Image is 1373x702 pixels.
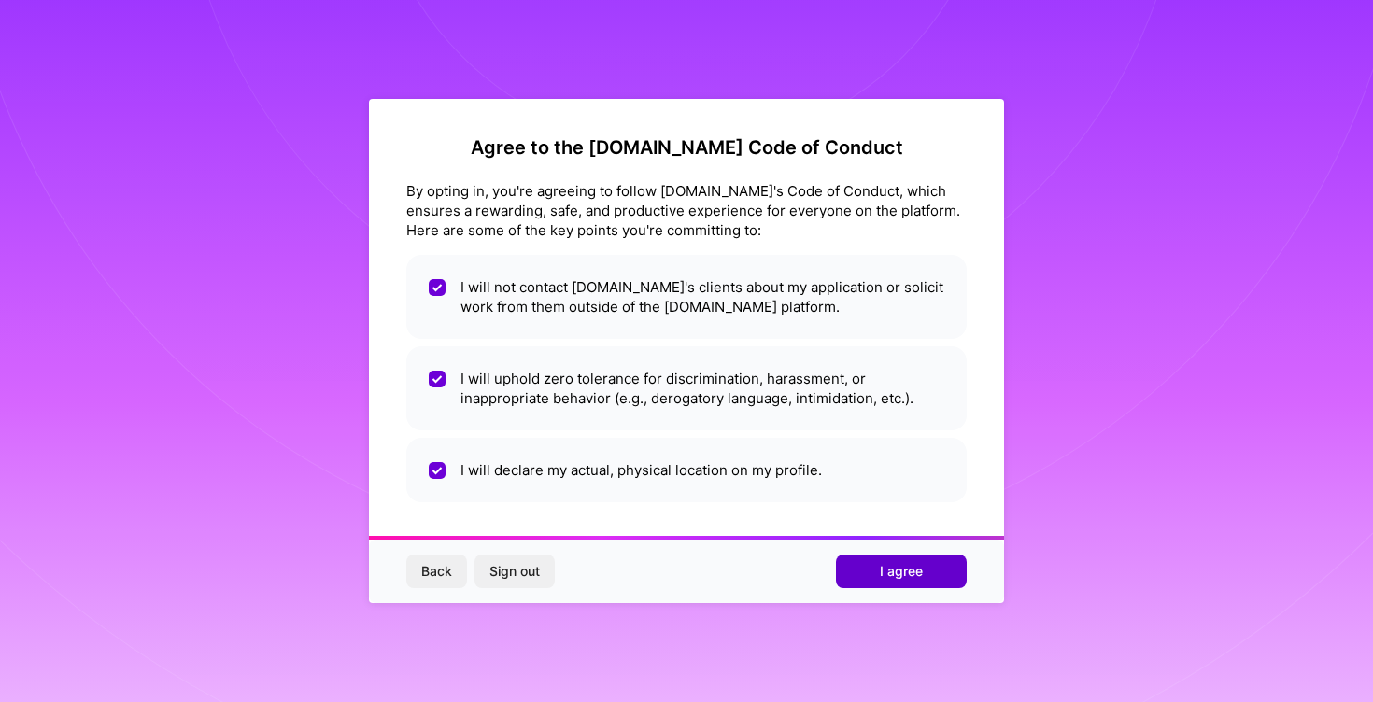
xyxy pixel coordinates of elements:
h2: Agree to the [DOMAIN_NAME] Code of Conduct [406,136,967,159]
li: I will uphold zero tolerance for discrimination, harassment, or inappropriate behavior (e.g., der... [406,346,967,430]
span: Sign out [489,562,540,581]
div: By opting in, you're agreeing to follow [DOMAIN_NAME]'s Code of Conduct, which ensures a rewardin... [406,181,967,240]
button: I agree [836,555,967,588]
button: Back [406,555,467,588]
span: Back [421,562,452,581]
button: Sign out [474,555,555,588]
li: I will declare my actual, physical location on my profile. [406,438,967,502]
li: I will not contact [DOMAIN_NAME]'s clients about my application or solicit work from them outside... [406,255,967,339]
span: I agree [880,562,923,581]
